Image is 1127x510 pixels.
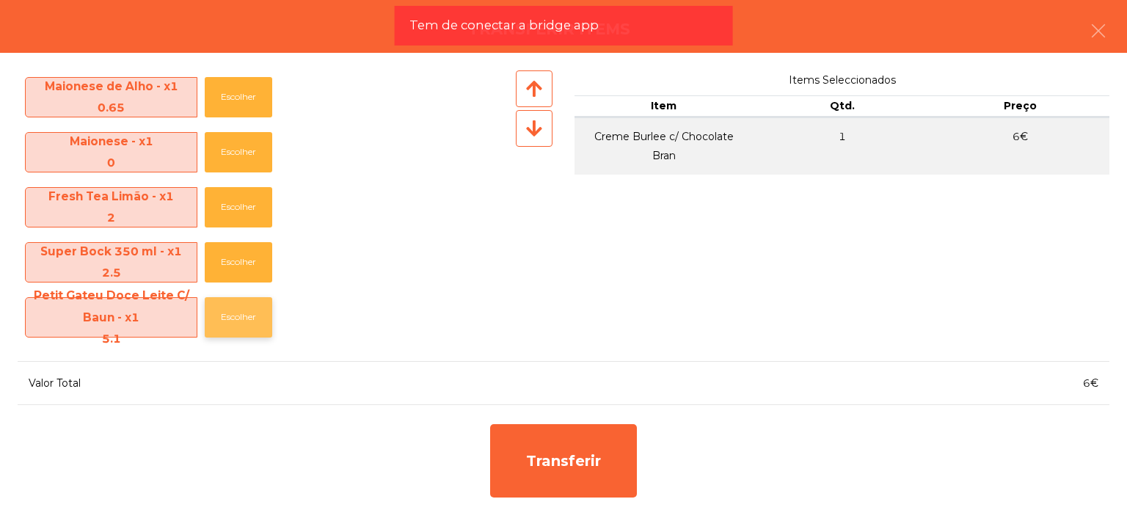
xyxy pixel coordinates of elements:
span: Items Seleccionados [575,70,1109,90]
button: Escolher [205,132,272,172]
span: 6€ [1083,376,1098,390]
div: 5.1 [26,328,197,349]
span: Tem de conectar a bridge app [409,16,599,34]
div: 2 [26,207,197,228]
td: 6€ [931,117,1109,175]
span: Valor Total [29,376,81,390]
span: Maionese - x1 [26,131,197,173]
div: 0.65 [26,97,197,118]
div: Transferir [490,424,637,498]
span: Petit Gateu Doce Leite C/ Baun - x1 [26,285,197,349]
td: 1 [753,117,931,175]
td: Creme Burlee c/ Chocolate Bran [575,117,753,175]
button: Escolher [205,187,272,227]
th: Qtd. [753,95,931,117]
span: Super Bock 350 ml - x1 [26,241,197,283]
div: 2.5 [26,262,197,283]
th: Preço [931,95,1109,117]
span: Fresh Tea Limão - x1 [26,186,197,228]
span: Maionese de Alho - x1 [26,76,197,118]
button: Escolher [205,297,272,338]
button: Escolher [205,242,272,283]
th: Item [575,95,753,117]
button: Escolher [205,77,272,117]
div: 0 [26,152,197,173]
